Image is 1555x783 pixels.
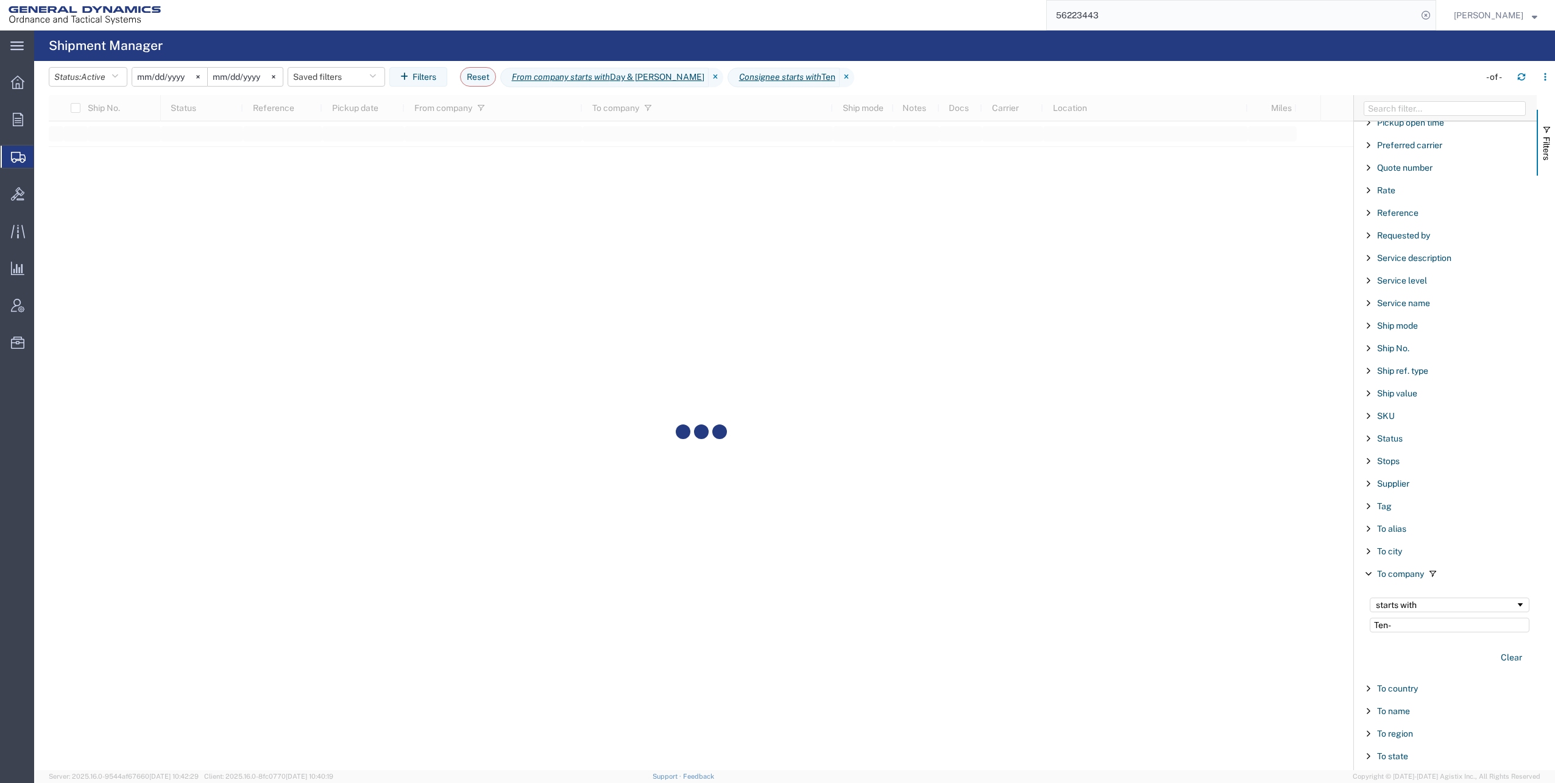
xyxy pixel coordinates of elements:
a: Support [653,773,683,780]
button: Filters [389,67,447,87]
span: To state [1377,751,1408,761]
span: Server: 2025.16.0-9544af67660 [49,773,199,780]
span: SKU [1377,411,1395,421]
span: From company starts with Day & Zimmermann [500,68,709,87]
span: Rate [1377,185,1395,195]
span: Ship value [1377,388,1417,398]
span: [DATE] 10:40:19 [286,773,333,780]
i: Consignee starts with [739,71,821,84]
div: Filter List 66 Filters [1354,121,1537,770]
button: Clear [1493,648,1529,668]
span: Service name [1377,298,1430,308]
span: Reference [1377,208,1419,218]
input: Filter Value [1370,618,1529,632]
h4: Shipment Manager [49,30,163,61]
span: Ship mode [1377,321,1418,331]
img: logo [9,6,161,24]
span: To name [1377,706,1410,716]
span: Ship ref. type [1377,366,1428,376]
span: Service description [1377,253,1451,263]
span: Active [81,72,105,82]
span: To city [1377,546,1402,556]
span: Stops [1377,456,1400,466]
span: Preferred carrier [1377,140,1442,150]
span: Supplier [1377,479,1409,488]
span: To region [1377,729,1413,738]
span: To alias [1377,524,1406,534]
span: Requested by [1377,231,1430,240]
span: Filters [1542,137,1551,160]
button: [PERSON_NAME] [1453,8,1538,23]
div: starts with [1376,600,1515,610]
span: Copyright © [DATE]-[DATE] Agistix Inc., All Rights Reserved [1353,771,1540,782]
span: Status [1377,434,1403,443]
div: - of - [1486,71,1507,84]
a: Feedback [683,773,714,780]
button: Saved filters [288,67,385,87]
button: Reset [460,67,496,87]
span: Service level [1377,276,1427,285]
span: To company [1377,569,1424,579]
span: Timothy Kilraine [1454,9,1523,22]
i: From company starts with [512,71,610,84]
input: Filter Columns Input [1364,101,1526,116]
span: Client: 2025.16.0-8fc0770 [204,773,333,780]
span: To country [1377,684,1418,693]
span: Pickup open time [1377,118,1444,127]
button: Status:Active [49,67,127,87]
input: Not set [208,68,283,86]
span: Ship No. [1377,343,1409,353]
span: Tag [1377,501,1392,511]
div: Filtering operator [1370,598,1529,612]
span: Quote number [1377,163,1433,173]
input: Not set [132,68,207,86]
span: Consignee starts with Ten [728,68,840,87]
input: Search for shipment number, reference number [1047,1,1417,30]
span: [DATE] 10:42:29 [149,773,199,780]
